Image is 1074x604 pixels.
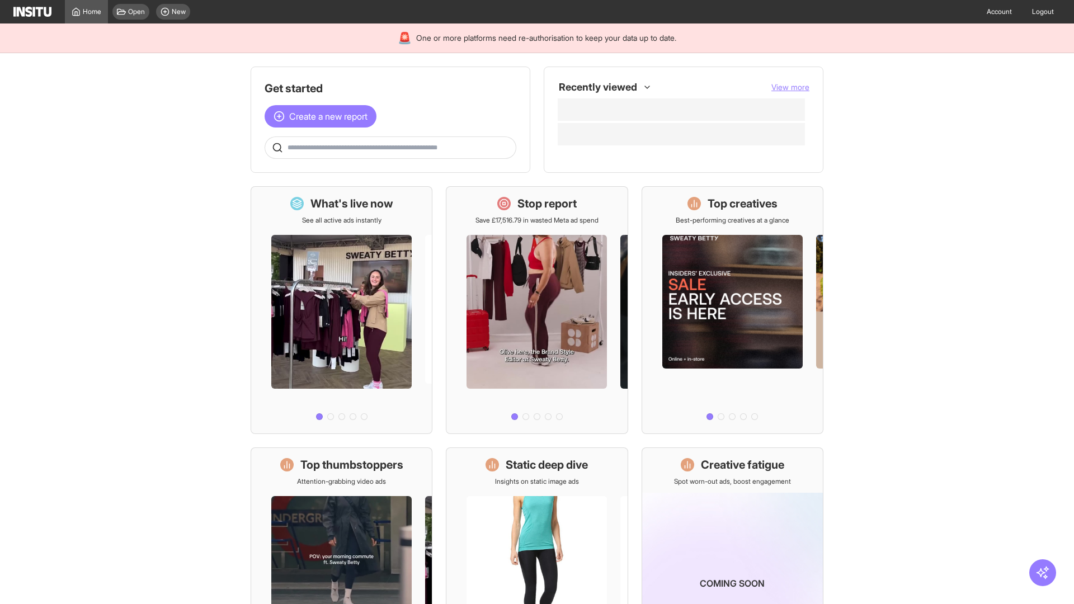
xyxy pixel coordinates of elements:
h1: Top thumbstoppers [300,457,403,473]
span: One or more platforms need re-authorisation to keep your data up to date. [416,32,676,44]
p: Insights on static image ads [495,477,579,486]
h1: Static deep dive [506,457,588,473]
span: Open [128,7,145,16]
p: Best-performing creatives at a glance [676,216,789,225]
button: Create a new report [265,105,376,128]
span: View more [771,82,809,92]
p: Attention-grabbing video ads [297,477,386,486]
a: Top creativesBest-performing creatives at a glance [642,186,823,434]
h1: Top creatives [708,196,778,211]
img: Logo [13,7,51,17]
h1: Stop report [517,196,577,211]
button: View more [771,82,809,93]
h1: What's live now [310,196,393,211]
div: 🚨 [398,30,412,46]
p: See all active ads instantly [302,216,381,225]
p: Save £17,516.79 in wasted Meta ad spend [475,216,599,225]
h1: Get started [265,81,516,96]
a: What's live nowSee all active ads instantly [251,186,432,434]
span: Create a new report [289,110,368,123]
span: New [172,7,186,16]
span: Home [83,7,101,16]
a: Stop reportSave £17,516.79 in wasted Meta ad spend [446,186,628,434]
